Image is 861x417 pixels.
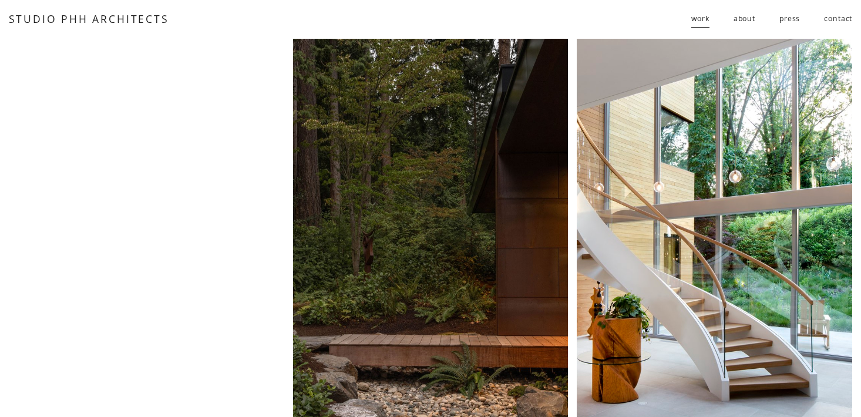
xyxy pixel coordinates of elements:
a: folder dropdown [691,9,709,29]
a: press [779,9,800,29]
a: contact [824,9,852,29]
a: STUDIO PHH ARCHITECTS [9,12,169,26]
span: work [691,10,709,28]
a: about [734,9,755,29]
